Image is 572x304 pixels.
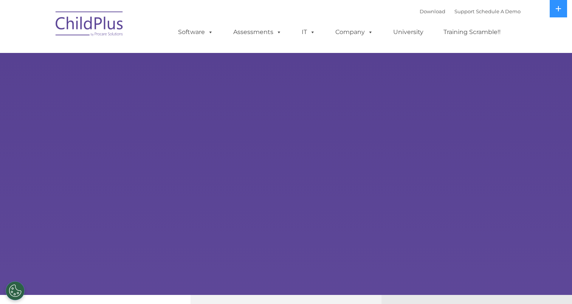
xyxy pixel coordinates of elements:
img: ChildPlus by Procare Solutions [52,6,127,44]
a: Schedule A Demo [476,8,521,14]
a: Company [328,25,381,40]
a: Training Scramble!! [436,25,508,40]
a: Support [454,8,474,14]
a: Assessments [226,25,289,40]
a: Software [171,25,221,40]
button: Cookies Settings [6,281,25,300]
a: Download [420,8,445,14]
a: IT [294,25,323,40]
font: | [420,8,521,14]
a: University [386,25,431,40]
